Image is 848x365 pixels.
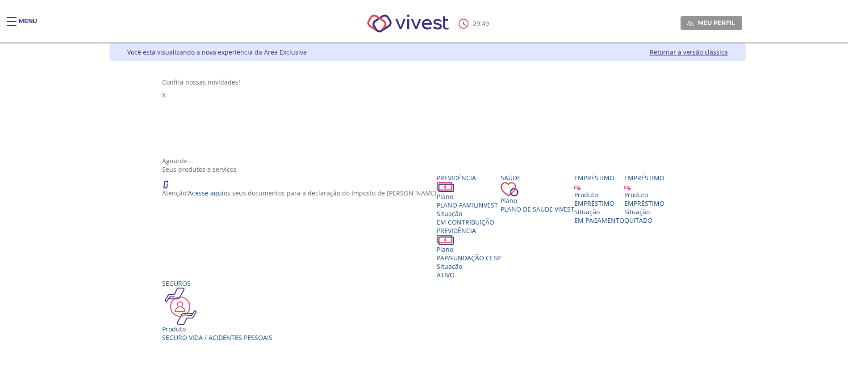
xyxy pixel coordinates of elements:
img: Meu perfil [687,20,694,27]
span: 49 [482,19,489,28]
img: ico_seguros.png [162,288,199,325]
div: Situação [437,262,501,271]
div: Produto [574,191,624,199]
div: Produto [162,325,272,333]
img: ico_emprestimo.svg [624,184,631,191]
div: Empréstimo [574,174,624,182]
span: Ativo [437,271,455,279]
div: Empréstimo [624,174,664,182]
div: Aguarde... [162,157,693,165]
div: Menu [19,17,37,35]
div: Seguros [162,279,272,288]
div: : [459,19,491,29]
div: Plano [501,196,574,205]
a: Saúde PlanoPlano de Saúde VIVEST [501,174,574,213]
div: Seus produtos e serviços [162,165,693,174]
img: ico_dinheiro.png [437,182,454,192]
p: Atenção! os seus documentos para a declaração do Imposto de [PERSON_NAME] [162,189,437,197]
span: Meu perfil [698,19,735,27]
span: PLANO FAMILINVEST [437,201,498,209]
img: ico_emprestimo.svg [574,184,581,191]
a: Empréstimo Produto EMPRÉSTIMO Situação QUITADO [624,174,664,225]
a: Meu perfil [681,16,742,30]
img: ico_dinheiro.png [437,235,454,245]
div: EMPRÉSTIMO [574,199,624,208]
a: Seguros Produto Seguro Vida / Acidentes Pessoais [162,279,272,342]
div: EMPRÉSTIMO [624,199,664,208]
span: 29 [473,19,480,28]
div: Previdência [437,174,501,182]
div: Você está visualizando a nova experiência da Área Exclusiva [127,48,307,56]
span: EM PAGAMENTO [574,216,624,225]
div: Previdência [437,226,501,235]
div: Seguro Vida / Acidentes Pessoais [162,333,272,342]
span: Plano de Saúde VIVEST [501,205,574,213]
div: Situação [574,208,624,216]
img: ico_coracao.png [501,182,518,196]
div: Situação [624,208,664,216]
span: X [162,91,166,99]
div: Situação [437,209,501,218]
a: Retornar à versão clássica [650,48,728,56]
span: QUITADO [624,216,652,225]
div: Saúde [501,174,574,182]
div: Confira nossas novidades! [162,78,693,86]
a: Previdência PlanoPAP/FUNDAÇÃO CESP SituaçãoAtivo [437,226,501,279]
a: Acesse aqui [188,189,224,197]
div: Produto [624,191,664,199]
img: ico_atencao.png [162,174,177,189]
div: Plano [437,192,501,201]
span: PAP/FUNDAÇÃO CESP [437,254,501,262]
img: Vivest [357,4,459,42]
span: EM CONTRIBUIÇÃO [437,218,494,226]
div: Plano [437,245,501,254]
a: Previdência PlanoPLANO FAMILINVEST SituaçãoEM CONTRIBUIÇÃO [437,174,501,226]
a: Empréstimo Produto EMPRÉSTIMO Situação EM PAGAMENTO [574,174,624,225]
